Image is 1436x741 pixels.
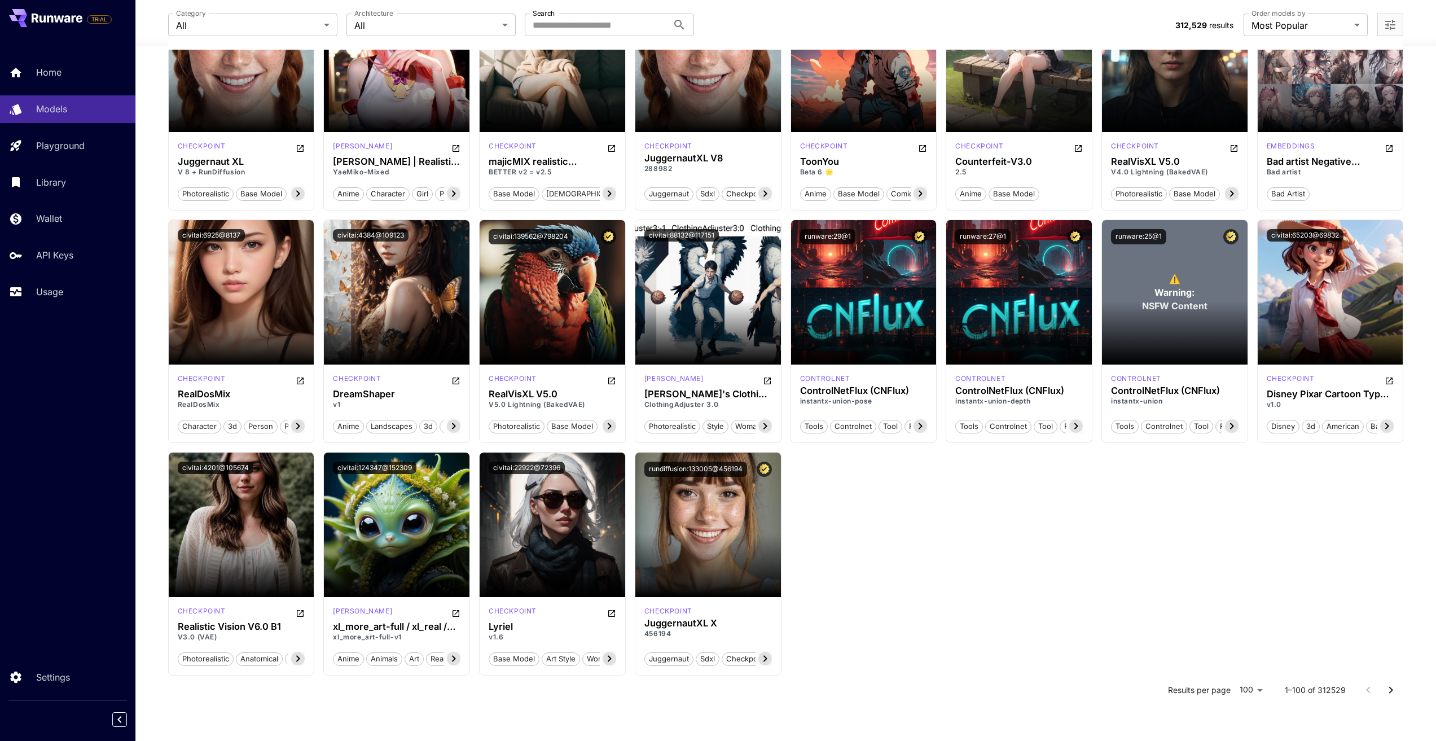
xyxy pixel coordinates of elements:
[955,186,986,201] button: anime
[178,389,305,400] div: RealDosMix
[879,421,902,432] span: tool
[333,141,392,155] div: SD 1.5
[644,606,692,616] div: SDXL 1.0
[644,629,772,639] p: 456194
[333,632,460,642] p: xl_more_art-full-v1
[547,419,598,433] button: base model
[178,188,233,200] span: photorealistic
[1235,682,1267,698] div: 100
[489,389,616,400] h3: RealVisXL V5.0
[440,419,495,433] button: photorealistic
[178,462,253,474] button: civitai:4201@105674
[1141,419,1187,433] button: controlnet
[1267,167,1394,177] p: Bad artist
[1267,156,1394,167] div: Bad artist Negative embedding
[644,651,693,666] button: juggernaut
[367,188,409,200] span: character
[440,421,495,432] span: photorealistic
[644,186,693,201] button: juggernaut
[333,400,460,410] p: v1
[834,188,884,200] span: base model
[296,374,305,387] button: Open in CivitAI
[1111,419,1139,433] button: tools
[333,421,363,432] span: anime
[1060,419,1083,433] button: flux
[489,188,539,200] span: base model
[178,621,305,632] h3: Realistic Vision V6.0 B1
[1068,229,1083,244] button: Certified Model – Vetted for best performance and includes a commercial license.
[451,374,460,387] button: Open in CivitAI
[918,141,927,155] button: Open in CivitAI
[887,188,921,200] span: comics
[1302,421,1319,432] span: 3d
[333,462,416,474] button: civitai:124347@152309
[801,421,827,432] span: tools
[1267,141,1315,151] p: embeddings
[955,141,1003,155] div: SD 1.5
[280,421,335,432] span: photorealistic
[1170,188,1219,200] span: base model
[956,188,986,200] span: anime
[1111,374,1161,384] div: FLUX.1 D
[1267,374,1315,387] div: SD 1.5
[722,651,771,666] button: checkpoint
[285,651,336,666] button: base model
[703,421,728,432] span: style
[333,606,392,616] p: [PERSON_NAME]
[1112,188,1166,200] span: photorealistic
[800,167,928,177] p: Beta 6 🌟
[1215,419,1239,433] button: flux
[1111,141,1159,151] p: checkpoint
[542,188,632,200] span: [DEMOGRAPHIC_DATA]
[178,229,245,242] button: civitai:6925@8137
[489,606,537,620] div: SD 1.5
[176,8,206,18] label: Category
[286,654,335,665] span: base model
[731,419,766,433] button: woman
[333,606,392,620] div: SDXL 1.0
[830,419,876,433] button: controlnet
[489,141,537,151] p: checkpoint
[533,8,555,18] label: Search
[986,421,1031,432] span: controlnet
[1034,421,1057,432] span: tool
[333,419,364,433] button: anime
[354,19,498,32] span: All
[955,156,1083,167] h3: Counterfeit-V3.0
[1251,8,1305,18] label: Order models by
[367,654,402,665] span: animals
[112,712,127,727] button: Collapse sidebar
[1154,286,1195,299] span: Warning:
[178,141,226,155] div: SDXL 1.0
[1267,141,1315,155] div: SD 1.5
[333,156,460,167] div: Yae Miko | Realistic Genshin LORA
[489,374,537,384] p: checkpoint
[542,651,580,666] button: art style
[333,188,363,200] span: anime
[354,8,393,18] label: Architecture
[333,389,460,400] div: DreamShaper
[1169,272,1180,286] span: ⚠️
[1169,186,1220,201] button: base model
[955,396,1083,406] p: instantx-union-depth
[800,374,850,384] p: controlnet
[644,141,692,151] div: SDXL 1.0
[1111,141,1159,155] div: SDXL Lightning
[36,285,63,299] p: Usage
[1141,421,1187,432] span: controlnet
[1034,419,1057,433] button: tool
[1111,156,1239,167] div: RealVisXL V5.0
[489,419,544,433] button: photorealistic
[1060,421,1083,432] span: flux
[419,419,437,433] button: 3d
[607,141,616,155] button: Open in CivitAI
[280,419,336,433] button: photorealistic
[236,651,283,666] button: anatomical
[1111,385,1239,396] div: ControlNetFlux (CNFlux)
[645,421,700,432] span: photorealistic
[333,141,392,151] p: [PERSON_NAME]
[696,188,719,200] span: sdxl
[296,606,305,620] button: Open in CivitAI
[955,419,983,433] button: tools
[1111,229,1166,244] button: runware:25@1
